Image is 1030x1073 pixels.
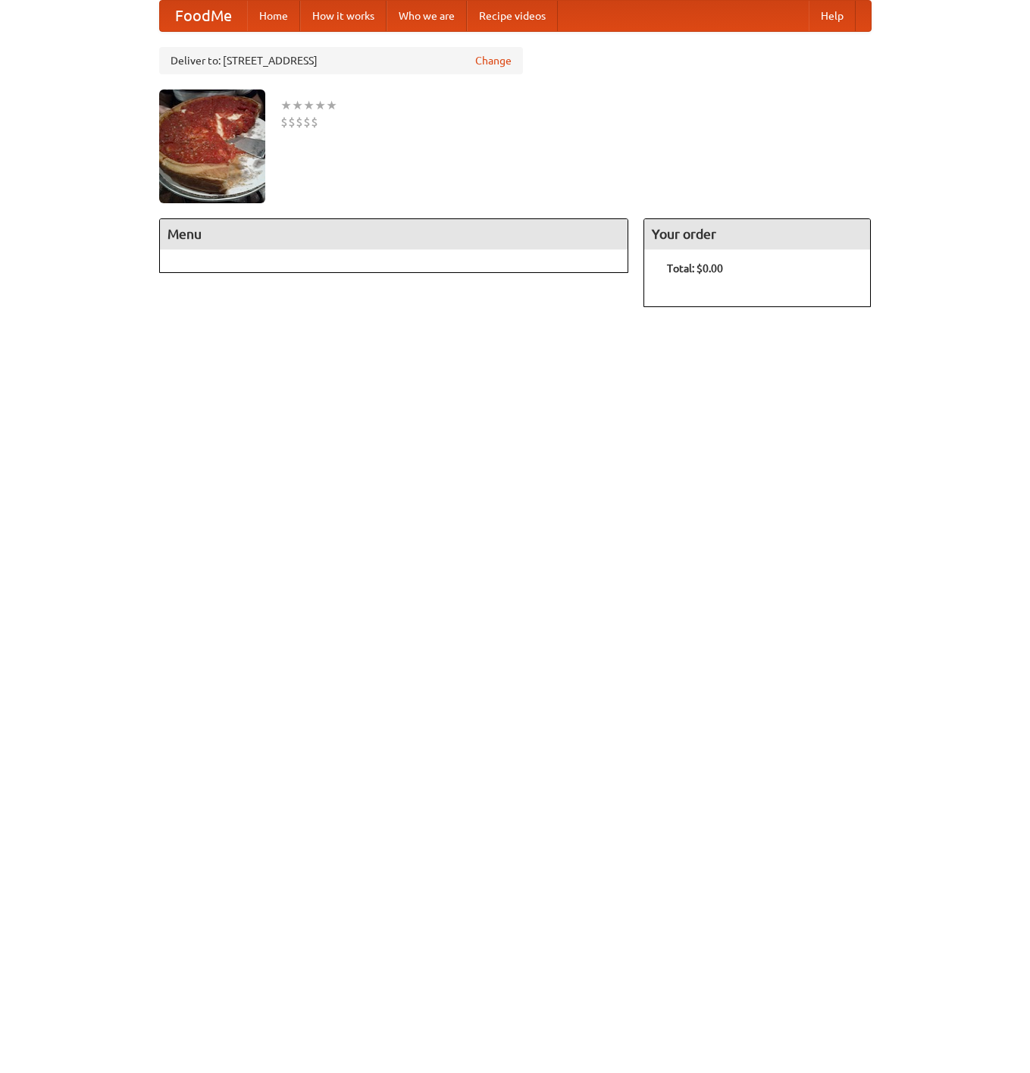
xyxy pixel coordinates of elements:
li: $ [303,114,311,130]
li: $ [288,114,296,130]
li: ★ [303,97,315,114]
li: $ [296,114,303,130]
a: Help [809,1,856,31]
li: $ [280,114,288,130]
img: angular.jpg [159,89,265,203]
li: $ [311,114,318,130]
b: Total: $0.00 [667,262,723,275]
li: ★ [326,97,337,114]
li: ★ [315,97,326,114]
h4: Menu [160,219,628,249]
a: Change [475,53,512,68]
a: Home [247,1,300,31]
a: FoodMe [160,1,247,31]
li: ★ [280,97,292,114]
a: How it works [300,1,387,31]
h4: Your order [644,219,870,249]
a: Recipe videos [467,1,558,31]
li: ★ [292,97,303,114]
a: Who we are [387,1,467,31]
div: Deliver to: [STREET_ADDRESS] [159,47,523,74]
